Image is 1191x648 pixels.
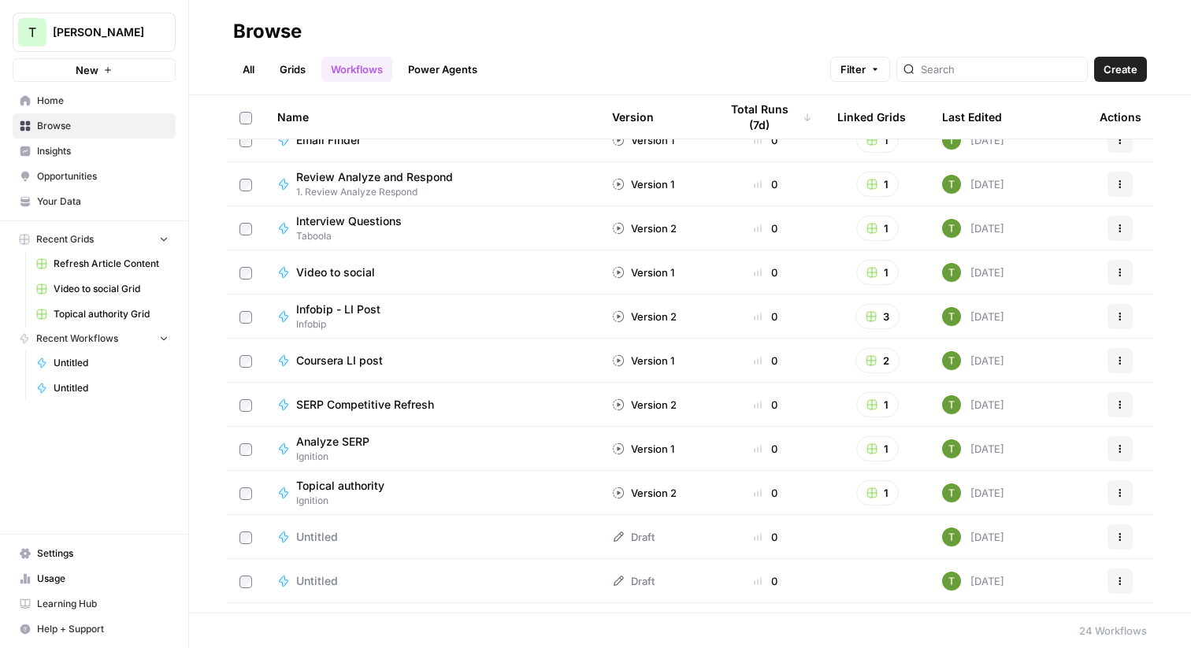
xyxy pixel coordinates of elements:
[296,610,472,626] span: Competitive Comparison + Reccs
[29,376,176,401] a: Untitled
[942,483,1004,502] div: [DATE]
[856,260,899,285] button: 1
[296,132,361,148] span: Email Finder
[37,597,169,611] span: Learning Hub
[942,572,961,591] img: yba7bbzze900hr86j8rqqvfn473j
[719,353,812,368] div: 0
[54,356,169,370] span: Untitled
[856,172,899,197] button: 1
[28,23,36,42] span: T
[13,164,176,189] a: Opportunities
[942,307,961,326] img: yba7bbzze900hr86j8rqqvfn473j
[612,485,677,501] div: Version 2
[277,265,587,280] a: Video to social
[1104,61,1137,77] span: Create
[719,397,812,413] div: 0
[29,276,176,302] a: Video to social Grid
[296,494,397,508] span: Ignition
[942,131,961,150] img: yba7bbzze900hr86j8rqqvfn473j
[36,331,118,346] span: Recent Workflows
[612,573,655,589] div: Draft
[719,220,812,236] div: 0
[942,572,1004,591] div: [DATE]
[856,128,899,153] button: 1
[277,95,587,139] div: Name
[612,95,654,139] div: Version
[719,309,812,324] div: 0
[296,302,380,317] span: Infobip - LI Post
[855,304,900,329] button: 3
[270,57,315,82] a: Grids
[36,232,94,246] span: Recent Grids
[719,176,812,192] div: 0
[277,478,587,508] a: Topical authorityIgnition
[277,302,587,331] a: Infobip - LI PostInfobip
[277,434,587,464] a: Analyze SERPIgnition
[942,263,1004,282] div: [DATE]
[296,573,338,589] span: Untitled
[830,57,890,82] button: Filter
[612,441,674,457] div: Version 1
[277,529,587,545] a: Untitled
[13,58,176,82] button: New
[13,327,176,350] button: Recent Workflows
[296,434,369,450] span: Analyze SERP
[13,591,176,617] a: Learning Hub
[612,220,677,236] div: Version 2
[13,189,176,214] a: Your Data
[719,441,812,457] div: 0
[37,169,169,183] span: Opportunities
[1094,57,1147,82] button: Create
[612,529,655,545] div: Draft
[54,307,169,321] span: Topical authority Grid
[277,132,587,148] a: Email Finder
[942,263,961,282] img: yba7bbzze900hr86j8rqqvfn473j
[29,302,176,327] a: Topical authority Grid
[856,480,899,505] button: 1
[399,57,487,82] a: Power Agents
[855,348,900,373] button: 2
[296,478,384,494] span: Topical authority
[942,131,1004,150] div: [DATE]
[13,566,176,591] a: Usage
[612,132,674,148] div: Version 1
[296,450,382,464] span: Ignition
[942,95,1002,139] div: Last Edited
[37,94,169,108] span: Home
[37,546,169,561] span: Settings
[54,257,169,271] span: Refresh Article Content
[837,95,906,139] div: Linked Grids
[76,62,98,78] span: New
[1100,95,1141,139] div: Actions
[719,485,812,501] div: 0
[296,265,375,280] span: Video to social
[233,19,302,44] div: Browse
[942,219,1004,238] div: [DATE]
[719,573,812,589] div: 0
[37,194,169,209] span: Your Data
[942,483,961,502] img: yba7bbzze900hr86j8rqqvfn473j
[277,353,587,368] a: Coursera LI post
[296,229,414,243] span: Taboola
[942,351,1004,370] div: [DATE]
[840,61,866,77] span: Filter
[321,57,392,82] a: Workflows
[37,622,169,636] span: Help + Support
[29,350,176,376] a: Untitled
[719,132,812,148] div: 0
[13,113,176,139] a: Browse
[233,57,264,82] a: All
[277,610,587,640] a: Competitive Comparison + Reccs2. Competitive Comparison
[942,439,961,458] img: yba7bbzze900hr86j8rqqvfn473j
[277,573,587,589] a: Untitled
[296,397,434,413] span: SERP Competitive Refresh
[277,169,587,199] a: Review Analyze and Respond1. Review Analyze Respond
[296,213,402,229] span: Interview Questions
[37,144,169,158] span: Insights
[277,397,587,413] a: SERP Competitive Refresh
[53,24,148,40] span: [PERSON_NAME]
[942,175,961,194] img: yba7bbzze900hr86j8rqqvfn473j
[942,528,1004,546] div: [DATE]
[54,282,169,296] span: Video to social Grid
[13,139,176,164] a: Insights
